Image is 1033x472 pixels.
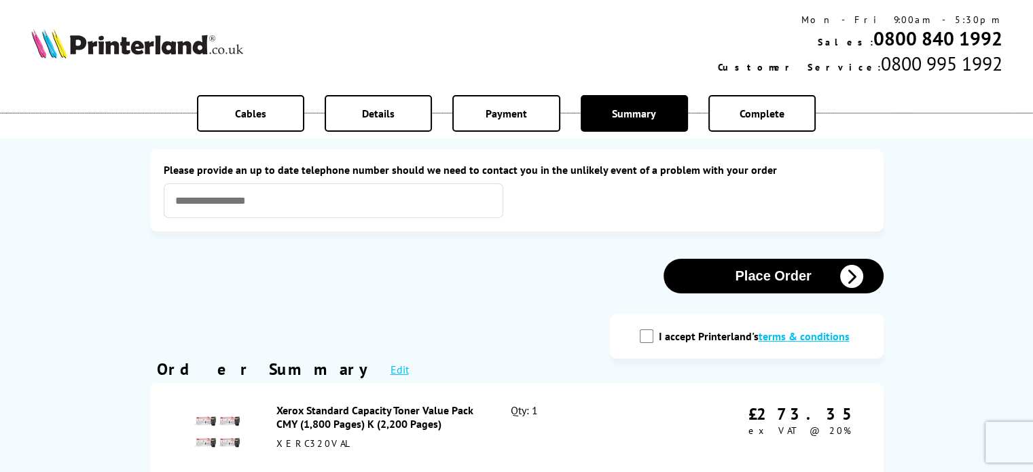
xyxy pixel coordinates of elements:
[235,107,266,120] span: Cables
[759,329,850,343] a: modal_tc
[817,36,873,48] span: Sales:
[276,403,482,431] div: Xerox Standard Capacity Toner Value Pack CMY (1,800 Pages) K (2,200 Pages)
[873,26,1002,51] a: 0800 840 1992
[276,437,482,450] div: XERC320VAL
[748,424,851,437] span: ex VAT @ 20%
[612,107,656,120] span: Summary
[511,403,651,463] div: Qty: 1
[164,163,870,177] label: Please provide an up to date telephone number should we need to contact you in the unlikely event...
[31,29,243,58] img: Printerland Logo
[740,107,784,120] span: Complete
[193,408,240,456] img: Xerox Standard Capacity Toner Value Pack CMY (1,800 Pages) K (2,200 Pages)
[717,14,1002,26] div: Mon - Fri 9:00am - 5:30pm
[486,107,527,120] span: Payment
[157,359,377,380] div: Order Summary
[748,403,863,424] div: £273.35
[659,329,856,343] label: I accept Printerland's
[362,107,395,120] span: Details
[664,259,884,293] button: Place Order
[880,51,1002,76] span: 0800 995 1992
[391,363,409,376] a: Edit
[717,61,880,73] span: Customer Service:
